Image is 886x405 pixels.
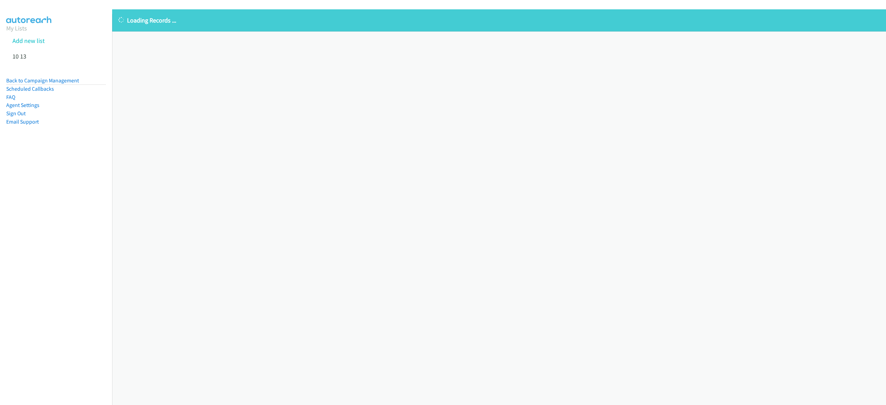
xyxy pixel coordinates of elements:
[6,94,15,100] a: FAQ
[6,85,54,92] a: Scheduled Callbacks
[6,77,79,84] a: Back to Campaign Management
[12,52,26,60] a: 10 13
[12,37,45,45] a: Add new list
[6,102,39,108] a: Agent Settings
[6,110,26,117] a: Sign Out
[6,24,27,32] a: My Lists
[6,118,39,125] a: Email Support
[118,16,880,25] p: Loading Records ...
